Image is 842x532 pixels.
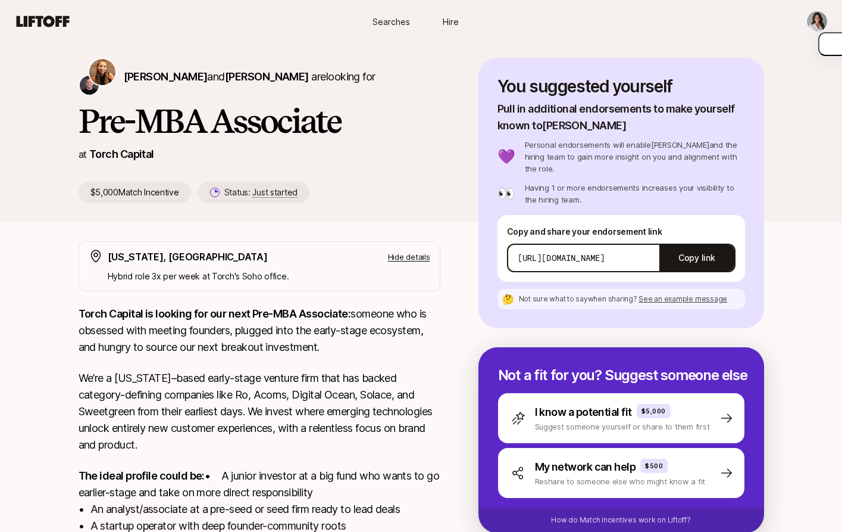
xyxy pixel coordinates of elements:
p: Not sure what to say when sharing ? [519,294,728,304]
p: $5,000 Match Incentive [79,182,191,203]
p: at [79,147,87,162]
p: I know a potential fit [535,404,632,421]
p: $500 [645,461,663,471]
p: You suggested yourself [497,77,745,96]
p: are looking for [124,69,375,85]
span: Searches [373,15,410,28]
span: Just started [252,187,298,198]
p: Personal endorsements will enable [PERSON_NAME] and the hiring team to gain more insight on you a... [525,139,745,175]
span: [PERSON_NAME] [225,70,309,83]
a: Torch Capital [89,148,154,160]
a: Hire [421,11,481,33]
p: Hybrid role 3x per week at Torch's Soho office. [108,269,430,284]
p: My network can help [535,459,636,475]
a: Searches [362,11,421,33]
span: Hire [443,15,459,28]
p: Not a fit for you? Suggest someone else [498,367,744,384]
img: molly steinberg [807,11,827,32]
p: We’re a [US_STATE]–based early-stage venture firm that has backed category-defining companies lik... [79,370,440,453]
p: Pull in additional endorsements to make yourself known to [PERSON_NAME] [497,101,745,134]
p: 🤔 [502,294,514,304]
img: Katie Reiner [89,59,115,85]
h1: Pre-MBA Associate [79,103,440,139]
img: Christopher Harper [80,76,99,95]
strong: The ideal profile could be: [79,469,205,482]
p: someone who is obsessed with meeting founders, plugged into the early-stage ecosystem, and hungry... [79,306,440,356]
p: Suggest someone yourself or share to them first [535,421,710,433]
p: [US_STATE], [GEOGRAPHIC_DATA] [108,249,268,265]
p: How do Match Incentives work on Liftoff? [551,515,690,525]
p: [URL][DOMAIN_NAME] [518,252,605,264]
p: 💜 [497,150,515,164]
p: 👀 [497,186,515,201]
strong: Torch Capital is looking for our next Pre-MBA Associate: [79,307,351,320]
span: [PERSON_NAME] [124,70,208,83]
p: Hide details [388,251,430,263]
p: Status: [224,185,298,200]
p: Copy and share your endorsement link [507,225,735,239]
span: See an example message [638,294,727,303]
span: and [207,70,308,83]
p: Reshare to someone else who might know a fit [535,475,706,487]
p: $5,000 [641,406,666,416]
button: Copy link [659,241,734,275]
p: Having 1 or more endorsements increases your visibility to the hiring team. [525,182,745,206]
